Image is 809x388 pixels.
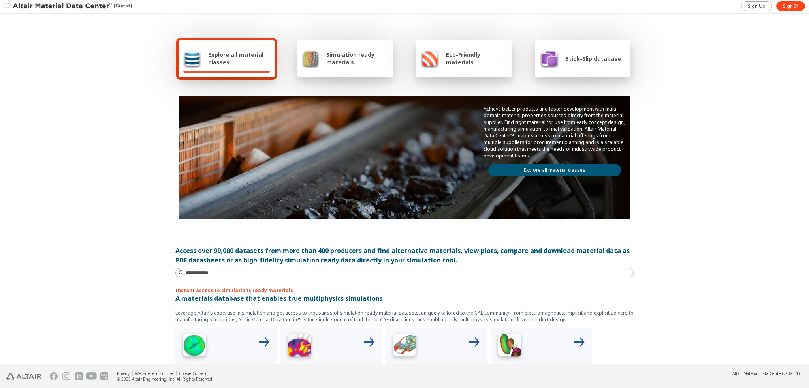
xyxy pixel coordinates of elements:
[389,331,420,362] img: Structural Analyses Icon
[484,105,626,159] p: Achieve better products and faster development with multi-domain material properties sourced dire...
[540,49,559,68] img: Stick-Slip database
[446,51,507,66] span: Eco-Friendly materials
[488,164,621,176] a: Explore all material classes
[326,51,388,66] span: Simulation ready materials
[732,371,782,376] span: Altair Material Data Center
[183,49,201,68] img: Explore all material classes
[302,49,319,68] img: Simulation ready materials
[776,1,805,11] a: Sign In
[175,309,634,323] p: Leverage Altair’s expertise in simulation and get access to thousands of simulation ready materia...
[566,55,621,62] span: Stick-Slip database
[117,371,130,376] a: Privacy
[179,331,210,362] img: High Frequency Icon
[732,371,800,376] div: (v2025.1)
[175,294,634,303] p: A materials database that enables true multiphysics simulations
[135,371,173,376] a: Website Terms of Use
[117,376,213,382] div: © 2025 Altair Engineering, Inc. All Rights Reserved.
[741,1,772,11] a: Sign Up
[208,51,270,66] span: Explore all material classes
[6,373,41,380] img: Altair Engineering
[421,49,439,68] img: Eco-Friendly materials
[284,331,315,362] img: Low Frequency Icon
[494,331,525,362] img: Crash Analyses Icon
[13,2,132,10] div: (Guest)
[175,246,634,265] div: Access over 90,000 datasets from more than 400 producers and find alternative materials, view plo...
[748,3,766,9] span: Sign Up
[13,2,113,10] img: Altair Material Data Center
[179,371,208,376] a: Cookie Consent
[175,287,634,294] p: Instant access to simulations ready materials
[783,3,798,9] span: Sign In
